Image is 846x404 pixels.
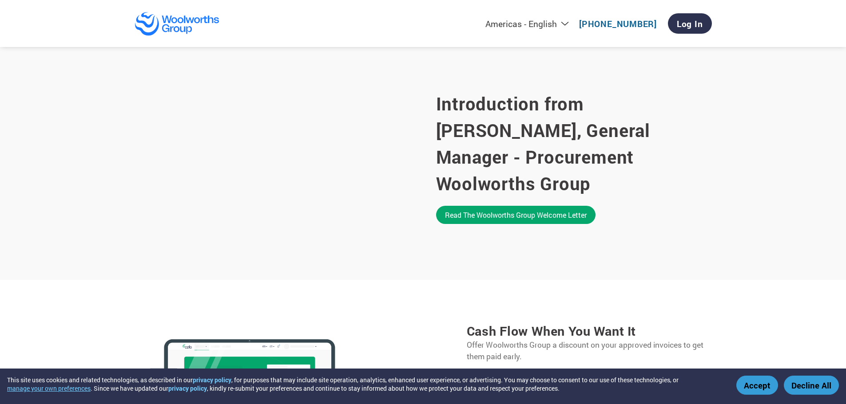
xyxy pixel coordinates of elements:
[436,90,712,197] h2: Introduction from [PERSON_NAME], General Manager - Procurement Woolworths Group
[193,376,231,384] a: privacy policy
[7,376,723,392] div: This site uses cookies and related technologies, as described in our , for purposes that may incl...
[467,322,712,339] h3: Cash flow when you want it
[135,77,419,236] iframe: Woolworths Group
[7,384,91,392] button: manage your own preferences
[668,13,712,34] a: Log In
[135,12,220,36] img: Woolworths Group
[736,376,778,395] button: Accept
[579,18,657,29] a: [PHONE_NUMBER]
[784,376,839,395] button: Decline All
[467,339,712,363] p: Offer Woolworths Group a discount on your approved invoices to get them paid early.
[168,384,207,392] a: privacy policy
[436,206,596,224] a: Read the Woolworths Group welcome letter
